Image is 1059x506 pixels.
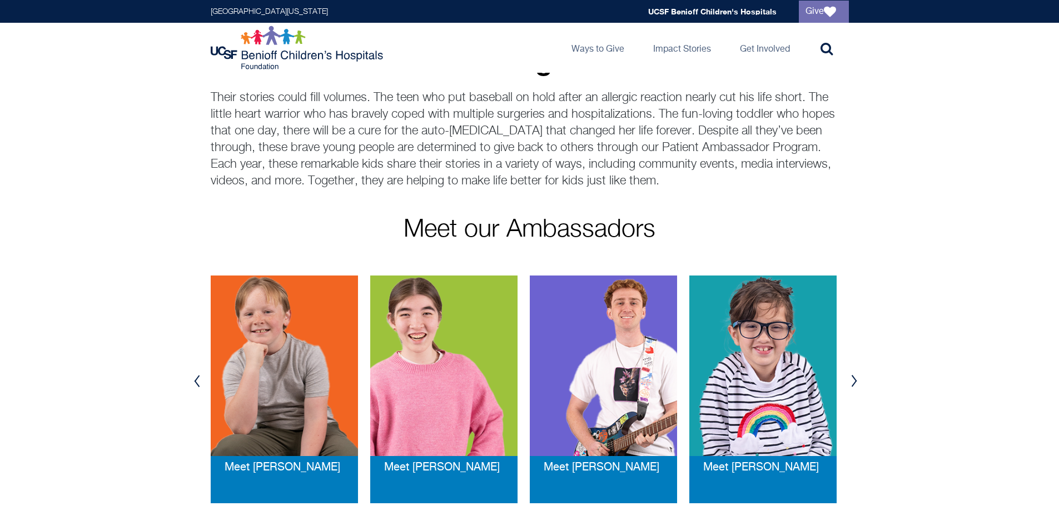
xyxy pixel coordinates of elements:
[530,275,677,456] img: jonah-web.png
[384,462,500,474] a: Meet [PERSON_NAME]
[370,275,518,456] img: brady-web_0.png
[731,23,799,73] a: Get Involved
[211,8,328,16] a: [GEOGRAPHIC_DATA][US_STATE]
[799,1,849,23] a: Give
[225,462,340,474] a: Meet [PERSON_NAME]
[846,364,863,398] button: Next
[703,462,819,474] a: Meet [PERSON_NAME]
[648,7,777,16] a: UCSF Benioff Children's Hospitals
[211,26,386,70] img: Logo for UCSF Benioff Children's Hospitals Foundation
[211,217,849,242] p: Meet our Ambassadors
[211,89,849,189] p: Their stories could fill volumes. The teen who put baseball on hold after an allergic reaction ne...
[689,275,837,456] img: penny-web.png
[644,23,720,73] a: Impact Stories
[211,275,358,456] img: Andrew-web.png
[544,462,659,474] a: Meet [PERSON_NAME]
[189,364,206,398] button: Previous
[211,45,849,76] p: Patient Ambassador Program
[563,23,633,73] a: Ways to Give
